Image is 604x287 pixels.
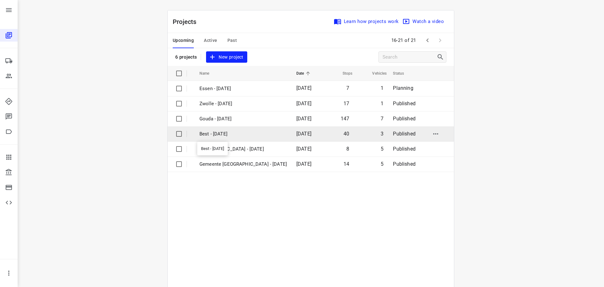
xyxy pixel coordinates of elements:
[296,146,311,152] span: [DATE]
[381,116,383,122] span: 7
[381,85,383,91] span: 1
[364,70,387,77] span: Vehicles
[421,34,434,47] span: Previous Page
[393,161,416,167] span: Published
[346,146,349,152] span: 8
[296,161,311,167] span: [DATE]
[210,53,243,61] span: New project
[204,37,217,44] span: Active
[296,70,312,77] span: Date
[199,100,287,107] p: Zwolle - Friday
[381,100,383,106] span: 1
[437,53,446,61] div: Search
[381,146,383,152] span: 5
[344,161,349,167] span: 14
[199,161,287,168] p: Gemeente Rotterdam - Wednesday
[173,37,194,44] span: Upcoming
[296,116,311,122] span: [DATE]
[393,131,416,137] span: Published
[389,34,419,47] span: 16-21 of 21
[346,85,349,91] span: 7
[296,131,311,137] span: [DATE]
[381,161,383,167] span: 5
[393,70,412,77] span: Status
[344,100,349,106] span: 17
[173,17,202,26] p: Projects
[227,37,237,44] span: Past
[199,85,287,92] p: Essen - Friday
[393,146,416,152] span: Published
[393,116,416,122] span: Published
[199,146,287,153] p: Gemeente Rotterdam - Thursday
[296,85,311,91] span: [DATE]
[199,70,218,77] span: Name
[341,116,350,122] span: 147
[383,52,437,62] input: Search projects
[175,54,197,60] p: 6 projects
[334,70,353,77] span: Stops
[199,115,287,123] p: Gouda - Friday
[344,131,349,137] span: 40
[393,85,413,91] span: Planning
[296,100,311,106] span: [DATE]
[434,34,446,47] span: Next Page
[206,51,247,63] button: New project
[199,130,287,138] p: Best - [DATE]
[381,131,383,137] span: 3
[393,100,416,106] span: Published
